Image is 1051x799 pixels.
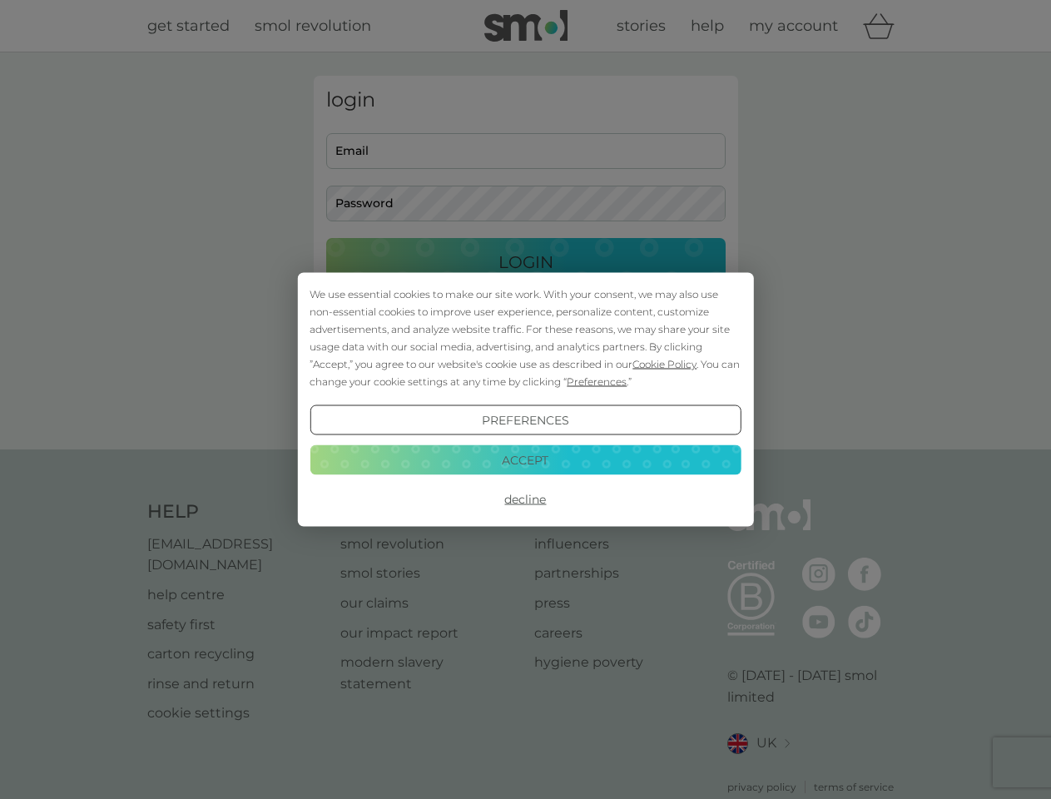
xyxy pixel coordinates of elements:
[567,375,627,388] span: Preferences
[310,405,741,435] button: Preferences
[310,484,741,514] button: Decline
[310,444,741,474] button: Accept
[310,285,741,390] div: We use essential cookies to make our site work. With your consent, we may also use non-essential ...
[297,273,753,527] div: Cookie Consent Prompt
[632,358,697,370] span: Cookie Policy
